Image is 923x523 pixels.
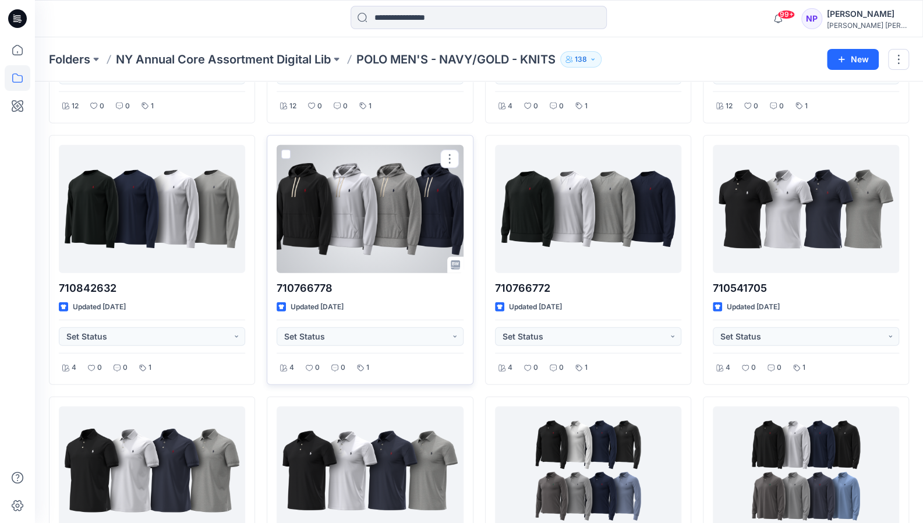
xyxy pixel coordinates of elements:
p: 12 [289,100,296,112]
a: 710541705 [713,145,899,273]
div: [PERSON_NAME] [PERSON_NAME] [827,21,908,30]
button: 138 [560,51,602,68]
p: 4 [508,100,512,112]
p: Updated [DATE] [73,301,126,313]
span: 99+ [777,10,795,19]
a: 710766778 [277,145,463,273]
p: 0 [559,100,564,112]
div: [PERSON_NAME] [827,7,908,21]
p: 0 [533,362,538,374]
p: 710766772 [495,280,681,296]
p: 4 [289,362,294,374]
p: 4 [726,362,730,374]
p: 0 [533,100,538,112]
p: 12 [726,100,733,112]
p: 1 [805,100,808,112]
p: 0 [777,362,781,374]
p: 0 [315,362,320,374]
p: 138 [575,53,587,66]
p: 0 [779,100,784,112]
p: 0 [559,362,564,374]
p: 0 [343,100,348,112]
p: 1 [585,100,588,112]
p: 4 [508,362,512,374]
p: 0 [100,100,104,112]
a: NY Annual Core Assortment Digital Lib [116,51,331,68]
p: 1 [585,362,588,374]
a: Folders [49,51,90,68]
p: 4 [72,362,76,374]
p: 12 [72,100,79,112]
a: 710842632 [59,145,245,273]
p: 1 [148,362,151,374]
p: 1 [366,362,369,374]
p: Updated [DATE] [727,301,780,313]
p: 710766778 [277,280,463,296]
p: Updated [DATE] [291,301,344,313]
p: 0 [123,362,128,374]
a: 710766772 [495,145,681,273]
button: New [827,49,879,70]
p: 710541705 [713,280,899,296]
p: 710842632 [59,280,245,296]
p: 1 [151,100,154,112]
p: 0 [97,362,102,374]
div: NP [801,8,822,29]
p: 0 [125,100,130,112]
p: 1 [369,100,372,112]
p: 0 [751,362,756,374]
p: Updated [DATE] [509,301,562,313]
p: 1 [802,362,805,374]
p: POLO MEN'S - NAVY/GOLD - KNITS [356,51,556,68]
p: 0 [754,100,758,112]
p: 0 [341,362,345,374]
p: 0 [317,100,322,112]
